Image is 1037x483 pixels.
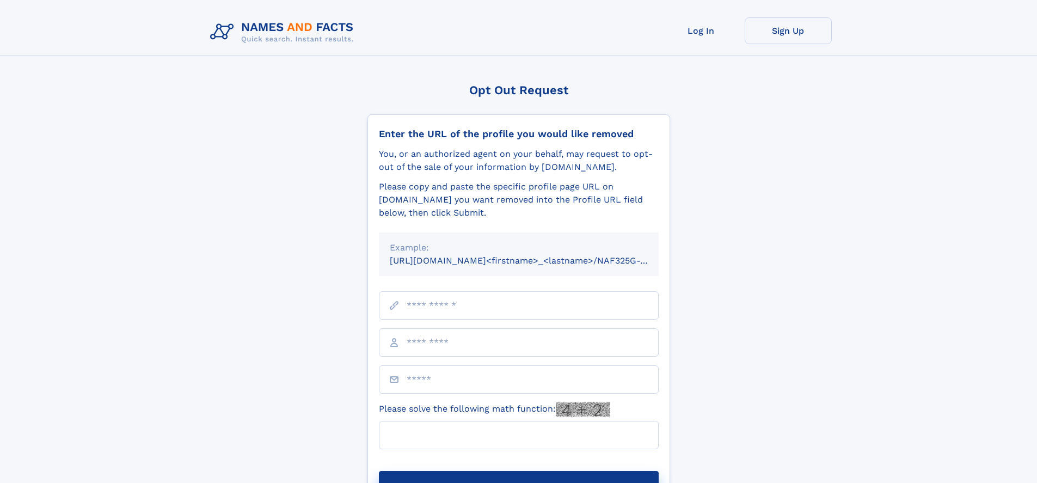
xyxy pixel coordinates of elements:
[367,83,670,97] div: Opt Out Request
[390,255,679,266] small: [URL][DOMAIN_NAME]<firstname>_<lastname>/NAF325G-xxxxxxxx
[379,402,610,417] label: Please solve the following math function:
[379,148,659,174] div: You, or an authorized agent on your behalf, may request to opt-out of the sale of your informatio...
[206,17,363,47] img: Logo Names and Facts
[745,17,832,44] a: Sign Up
[379,180,659,219] div: Please copy and paste the specific profile page URL on [DOMAIN_NAME] you want removed into the Pr...
[379,128,659,140] div: Enter the URL of the profile you would like removed
[390,241,648,254] div: Example:
[658,17,745,44] a: Log In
